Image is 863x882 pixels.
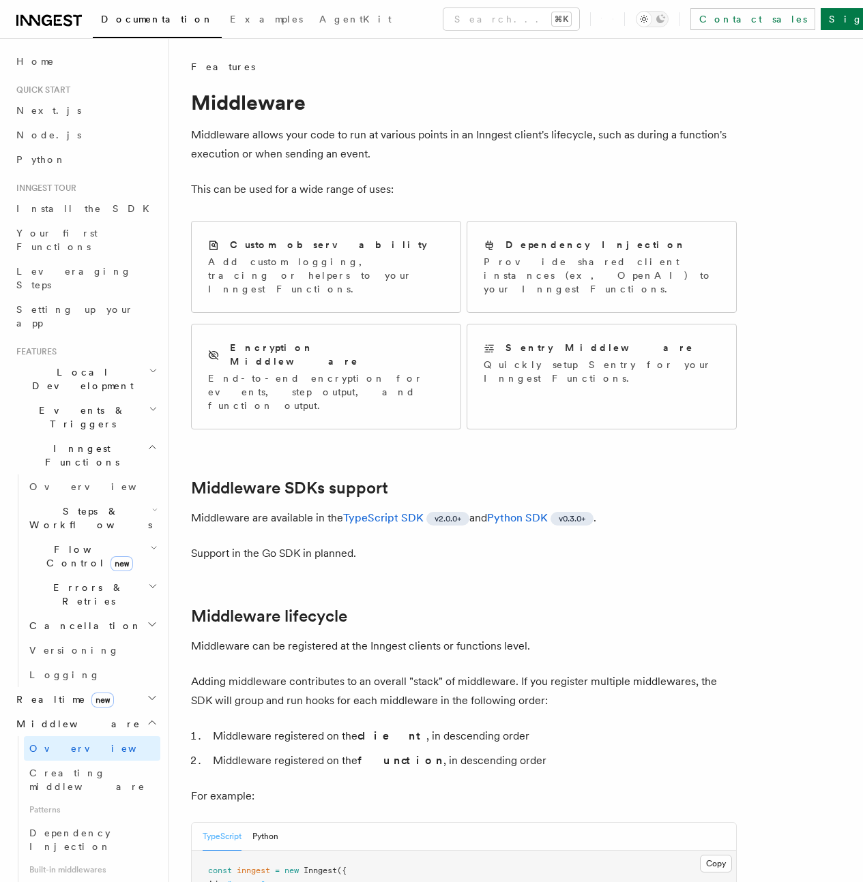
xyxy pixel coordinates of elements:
[252,823,278,851] button: Python
[484,358,720,385] p: Quickly setup Sentry for your Inngest Functions.
[24,821,160,859] a: Dependency Injection
[11,360,160,398] button: Local Development
[487,511,548,524] a: Python SDK
[16,304,134,329] span: Setting up your app
[506,341,694,354] h2: Sentry Middleware
[11,687,160,712] button: Realtimenew
[191,607,347,626] a: Middleware lifecycle
[191,221,461,313] a: Custom observabilityAdd custom logging, tracing or helpers to your Inngest Functions.
[304,866,337,875] span: Inngest
[16,228,98,252] span: Your first Functions
[559,513,585,524] span: v0.3.0+
[191,180,737,199] p: This can be used for a wide range of uses:
[552,12,571,26] kbd: ⌘K
[93,4,222,38] a: Documentation
[191,637,737,656] p: Middleware can be registered at the Inngest clients or functions level.
[311,4,400,37] a: AgentKit
[690,8,815,30] a: Contact sales
[91,693,114,708] span: new
[29,669,100,680] span: Logging
[506,238,686,252] h2: Dependency Injection
[11,442,147,469] span: Inngest Functions
[191,787,737,806] p: For example:
[11,398,160,436] button: Events & Triggers
[284,866,299,875] span: new
[275,866,280,875] span: =
[11,297,160,335] a: Setting up your app
[11,404,149,431] span: Events & Triggers
[343,511,424,524] a: TypeScript SDK
[24,619,142,633] span: Cancellation
[191,478,388,498] a: Middleware SDKs support
[191,60,255,74] span: Features
[24,581,148,608] span: Errors & Retries
[209,751,737,770] li: Middleware registered on the , in descending order
[11,693,114,706] span: Realtime
[700,855,732,872] button: Copy
[111,556,133,571] span: new
[467,221,737,313] a: Dependency InjectionProvide shared client instances (ex, OpenAI) to your Inngest Functions.
[16,154,66,165] span: Python
[29,743,170,754] span: Overview
[11,123,160,147] a: Node.js
[11,717,141,731] span: Middleware
[208,371,444,412] p: End-to-end encryption for events, step output, and function output.
[230,238,427,252] h2: Custom observability
[484,255,720,296] p: Provide shared client instances (ex, OpenAI) to your Inngest Functions.
[24,736,160,761] a: Overview
[11,346,57,357] span: Features
[230,14,303,25] span: Examples
[24,859,160,881] span: Built-in middlewares
[203,823,242,851] button: TypeScript
[208,866,232,875] span: const
[11,196,160,221] a: Install the SDK
[24,799,160,821] span: Patterns
[16,105,81,116] span: Next.js
[16,203,158,214] span: Install the SDK
[443,8,579,30] button: Search...⌘K
[29,645,119,656] span: Versioning
[101,14,214,25] span: Documentation
[24,663,160,687] a: Logging
[191,672,737,710] p: Adding middleware contributes to an overall "stack" of middleware. If you register multiple middl...
[636,11,669,27] button: Toggle dark mode
[467,324,737,429] a: Sentry MiddlewareQuickly setup Sentry for your Inngest Functions.
[11,85,70,95] span: Quick start
[11,221,160,259] a: Your first Functions
[11,259,160,297] a: Leveraging Steps
[222,4,311,37] a: Examples
[11,365,149,393] span: Local Development
[237,866,270,875] span: inngest
[191,90,737,115] h1: Middleware
[11,474,160,687] div: Inngest Functions
[11,183,76,194] span: Inngest tour
[24,613,160,638] button: Cancellation
[11,712,160,736] button: Middleware
[208,255,444,296] p: Add custom logging, tracing or helpers to your Inngest Functions.
[11,49,160,74] a: Home
[24,537,160,575] button: Flow Controlnew
[191,544,737,563] p: Support in the Go SDK in planned.
[29,827,111,852] span: Dependency Injection
[16,266,132,290] span: Leveraging Steps
[357,729,426,742] strong: client
[191,324,461,429] a: Encryption MiddlewareEnd-to-end encryption for events, step output, and function output.
[319,14,392,25] span: AgentKit
[11,147,160,172] a: Python
[29,481,170,492] span: Overview
[24,638,160,663] a: Versioning
[24,474,160,499] a: Overview
[24,575,160,613] button: Errors & Retries
[435,513,461,524] span: v2.0.0+
[337,866,347,875] span: ({
[24,543,150,570] span: Flow Control
[191,125,737,164] p: Middleware allows your code to run at various points in an Inngest client's lifecycle, such as du...
[209,727,737,746] li: Middleware registered on the , in descending order
[191,508,737,528] p: Middleware are available in the and .
[24,499,160,537] button: Steps & Workflows
[24,504,152,532] span: Steps & Workflows
[357,754,443,767] strong: function
[16,55,55,68] span: Home
[11,98,160,123] a: Next.js
[16,130,81,140] span: Node.js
